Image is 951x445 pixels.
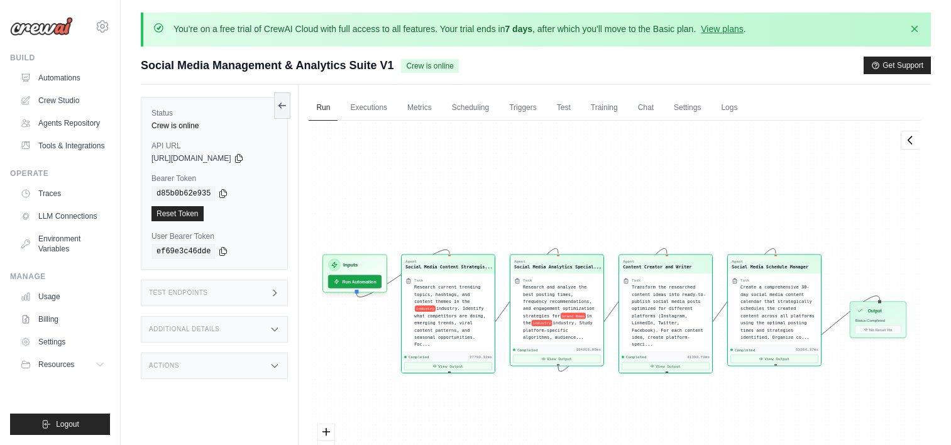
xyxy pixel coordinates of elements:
[15,354,110,375] button: Resources
[415,305,436,312] span: industry
[414,283,491,348] div: Research current trending topics, hashtags, and content themes in the {industry} industry. Identi...
[149,289,208,297] h3: Test Endpoints
[15,91,110,111] a: Crew Studio
[151,153,231,163] span: [URL][DOMAIN_NAME]
[732,264,808,270] div: Social Media Schedule Manager
[558,248,667,371] g: Edge from 70fd6f9b392720429287cdb9274966be to 861dce68173c4766b09bfaef45b76d69
[409,354,429,360] span: Completed
[15,68,110,88] a: Automations
[687,354,710,360] div: 41399.79ms
[523,320,593,339] span: industry. Study platform-specific algorithms, audience...
[630,95,661,121] a: Chat
[10,53,110,63] div: Build
[510,255,604,366] div: AgentSocial Media Analytics Special...TaskResearch and analyze the best posting times, frequency ...
[514,259,602,264] div: Agent
[15,184,110,204] a: Traces
[414,285,480,304] span: Research current trending topics, hashtags, and content themes in the
[400,95,439,121] a: Metrics
[151,141,277,151] label: API URL
[141,57,393,74] span: Social Media Management & Analytics Suite V1
[623,259,692,264] div: Agent
[15,309,110,329] a: Billing
[740,283,817,341] div: Create a comprehensive 30-day social media content calendar that strategically schedules the crea...
[888,385,951,445] iframe: Chat Widget
[523,285,595,319] span: Research and analyze the best posting times, frequency recommendations, and engagement optimizati...
[38,360,74,370] span: Resources
[713,95,745,121] a: Logs
[632,285,706,347] span: Transform the researched content ideas into ready-to-publish social media posts optimized for dif...
[514,264,602,270] div: Social Media Analytics Specialist
[855,319,886,323] span: Status: Completed
[727,255,822,366] div: AgentSocial Media Schedule ManagerTaskCreate a comprehensive 30-day social media content calendar...
[151,206,204,221] a: Reset Token
[523,278,532,283] div: Task
[868,307,882,314] h3: Output
[15,229,110,259] a: Environment Variables
[523,313,592,325] span: in the
[449,248,558,371] g: Edge from 7370f9595ae261ea256f46f496106151 to 70fd6f9b392720429287cdb9274966be
[622,362,710,370] button: View Output
[517,348,538,353] span: Completed
[666,95,708,121] a: Settings
[502,95,544,121] a: Triggers
[513,355,601,363] button: View Output
[404,362,492,370] button: View Output
[15,332,110,352] a: Settings
[505,24,532,34] strong: 7 days
[667,248,776,371] g: Edge from 861dce68173c4766b09bfaef45b76d69 to 81bffcafa063049e14f37c62477c4e3e
[796,348,818,353] div: 53264.37ms
[632,283,708,348] div: Transform the researched content ideas into ready-to-publish social media posts optimized for dif...
[149,326,219,333] h3: Additional Details
[864,57,931,74] button: Get Support
[173,23,746,35] p: You're on a free trial of CrewAI Cloud with full access to all features. Your trial ends in , aft...
[740,285,815,340] span: Create a comprehensive 30-day social media content calendar that strategically schedules the crea...
[401,59,458,73] span: Crew is online
[444,95,497,121] a: Scheduling
[850,302,906,338] div: OutputStatus:CompletedNo Result Yet
[623,264,692,270] div: Content Creator and Writer
[151,173,277,184] label: Bearer Token
[151,121,277,131] div: Crew is online
[405,259,493,264] div: Agent
[343,261,358,269] h3: Inputs
[855,326,901,334] button: No Result Yet
[149,362,179,370] h3: Actions
[618,255,713,373] div: AgentContent Creator and WriterTaskTransform the researched content ideas into ready-to-publish s...
[10,272,110,282] div: Manage
[732,259,808,264] div: Agent
[322,255,387,293] div: InputsRun Automation
[583,95,625,121] a: Training
[357,250,450,297] g: Edge from inputsNode to 7370f9595ae261ea256f46f496106151
[701,24,743,34] a: View plans
[414,306,486,347] span: industry. Identify what competitors are doing, emerging trends, viral content patterns, and seaso...
[343,95,395,121] a: Executions
[318,424,334,441] button: zoom in
[576,348,602,353] div: 104816.06ms
[735,348,756,353] span: Completed
[15,136,110,156] a: Tools & Integrations
[549,95,578,121] a: Test
[626,354,647,360] span: Completed
[151,231,277,241] label: User Bearer Token
[151,108,277,118] label: Status
[15,113,110,133] a: Agents Repository
[523,283,600,341] div: Research and analyze the best posting times, frequency recommendations, and engagement optimizati...
[328,275,382,288] button: Run Automation
[151,186,216,201] code: d85b0b62e935
[15,206,110,226] a: LLM Connections
[730,355,818,363] button: View Output
[740,278,749,283] div: Task
[10,168,110,179] div: Operate
[309,95,338,121] a: Run
[776,296,880,363] g: Edge from 81bffcafa063049e14f37c62477c4e3e to outputNode
[405,264,493,270] div: Social Media Content Strategist
[414,278,423,283] div: Task
[470,354,492,360] div: 27790.32ms
[401,255,495,373] div: AgentSocial Media Content Strategis...TaskResearch current trending topics, hashtags, and content...
[10,17,73,36] img: Logo
[15,287,110,307] a: Usage
[632,278,640,283] div: Task
[151,244,216,259] code: ef69e3c46dde
[10,414,110,435] button: Logout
